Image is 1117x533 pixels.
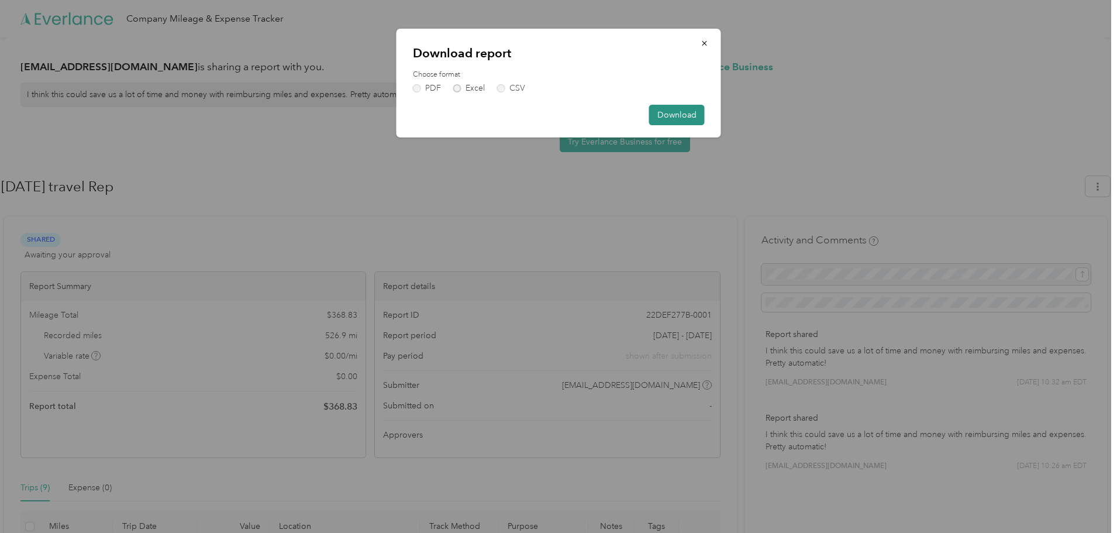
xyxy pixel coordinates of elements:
button: Download [649,105,705,125]
label: Choose format [413,70,705,80]
label: Excel [453,84,485,92]
label: PDF [413,84,441,92]
label: CSV [497,84,525,92]
p: Download report [413,45,705,61]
